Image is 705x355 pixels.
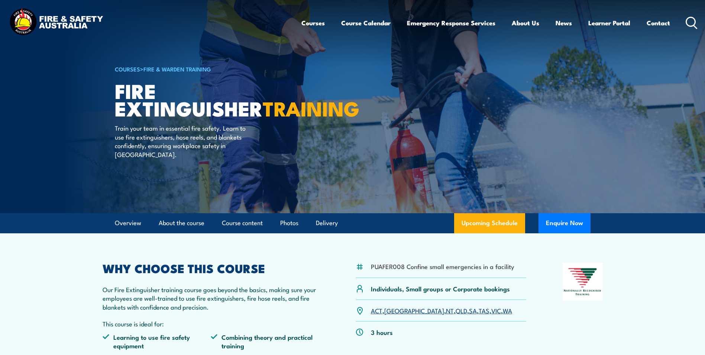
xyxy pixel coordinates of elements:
li: PUAFER008 Confine small emergencies in a facility [371,262,514,271]
p: Individuals, Small groups or Corporate bookings [371,284,510,293]
li: Combining theory and practical training [211,333,319,350]
a: About Us [512,13,539,33]
li: Learning to use fire safety equipment [103,333,211,350]
a: [GEOGRAPHIC_DATA] [384,306,444,315]
a: COURSES [115,65,140,73]
a: Delivery [316,213,338,233]
a: Upcoming Schedule [454,213,525,233]
h2: WHY CHOOSE THIS COURSE [103,263,320,273]
a: NT [446,306,454,315]
img: Nationally Recognised Training logo. [563,263,603,301]
p: , , , , , , , [371,306,512,315]
a: SA [469,306,477,315]
a: VIC [491,306,501,315]
p: 3 hours [371,328,393,336]
button: Enquire Now [539,213,591,233]
a: Course Calendar [341,13,391,33]
h1: Fire Extinguisher [115,82,298,116]
a: Emergency Response Services [407,13,495,33]
p: Our Fire Extinguisher training course goes beyond the basics, making sure your employees are well... [103,285,320,311]
a: Overview [115,213,141,233]
a: ACT [371,306,382,315]
p: Train your team in essential fire safety. Learn to use fire extinguishers, hose reels, and blanke... [115,124,250,159]
a: Fire & Warden Training [143,65,211,73]
a: Contact [647,13,670,33]
a: Course content [222,213,263,233]
a: Learner Portal [588,13,630,33]
a: Photos [280,213,298,233]
a: TAS [479,306,489,315]
h6: > [115,64,298,73]
a: WA [503,306,512,315]
strong: TRAINING [263,92,359,123]
a: News [556,13,572,33]
a: About the course [159,213,204,233]
a: Courses [301,13,325,33]
p: This course is ideal for: [103,319,320,328]
a: QLD [456,306,467,315]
